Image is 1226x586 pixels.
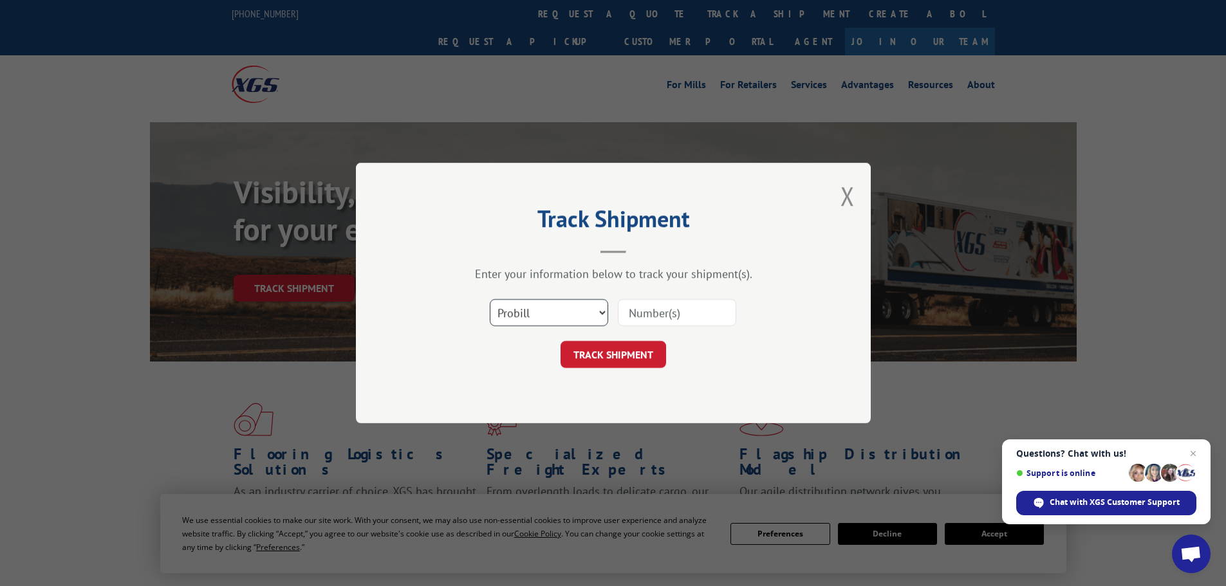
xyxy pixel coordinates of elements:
[1185,446,1201,461] span: Close chat
[841,179,855,213] button: Close modal
[1172,535,1211,573] div: Open chat
[618,299,736,326] input: Number(s)
[420,266,806,281] div: Enter your information below to track your shipment(s).
[561,341,666,368] button: TRACK SHIPMENT
[420,210,806,234] h2: Track Shipment
[1016,468,1124,478] span: Support is online
[1016,491,1196,515] div: Chat with XGS Customer Support
[1050,497,1180,508] span: Chat with XGS Customer Support
[1016,448,1196,459] span: Questions? Chat with us!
